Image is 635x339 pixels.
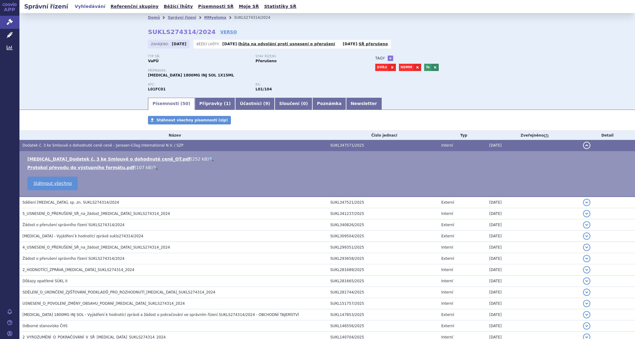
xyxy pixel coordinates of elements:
span: Žádost o přerušení správního řízení SUKLS274314/2024 [22,256,125,261]
span: 5_USNESENÍ_O_PŘERUŠENÍ_SŘ_na_žádost_DARZALEX_SUKLS274314_2024 [22,212,170,216]
td: [DATE] [486,231,580,242]
span: Interní [441,268,453,272]
a: VERSO [220,29,237,35]
a: Te [424,64,431,71]
td: [DATE] [486,276,580,287]
td: SUKL309504/2025 [327,231,438,242]
p: ATC: [148,83,249,86]
td: SUKL281744/2025 [327,287,438,298]
a: NDMM [399,64,414,71]
span: [MEDICAL_DATA] 1800MG INJ SOL 1X15ML [148,73,234,77]
a: lhůta na odvolání proti usnesení o přerušení [239,42,335,46]
span: Externí [441,223,454,227]
a: Newsletter [346,98,382,110]
button: detail [583,210,590,217]
p: - [343,42,388,46]
strong: VaPÚ [148,59,159,63]
p: RS: [256,83,357,86]
a: Protokol převodu do výstupního formátu.pdf [27,165,135,170]
a: Přípravky (1) [195,98,235,110]
span: USNESENÍ_O_POVOLENÍ_ZMĚNY_OBSAHU_PODÁNÍ_DARZALEX_SUKLS274314_2024 [22,301,185,306]
p: Přípravek: [148,69,363,73]
span: Interní [441,245,453,249]
span: DARZALEX 1800MG INJ SOL - Vyjádření k hodnotící zprávě a žádost o pokračování ve správním řízení ... [22,313,299,317]
th: Číslo jednací [327,131,438,140]
span: 1 [226,101,229,106]
button: detail [583,277,590,285]
a: Správní řízení [168,15,196,20]
span: Externí [441,200,454,205]
button: detail [583,311,590,318]
button: detail [583,232,590,240]
td: [DATE] [486,253,580,264]
span: 0 [303,101,306,106]
a: [MEDICAL_DATA]_Dodatek č. 3 ke Smlouvě o dohodnuté ceně_OT.pdf [27,157,191,161]
strong: [DATE] [172,42,187,46]
button: detail [583,300,590,307]
td: SUKL341237/2025 [327,208,438,219]
a: Písemnosti (50) [148,98,195,110]
button: detail [583,221,590,229]
td: [DATE] [486,219,580,231]
th: Detail [580,131,635,140]
span: Sdělení DARZALEX, sp. zn. SUKLS274314/2024 [22,200,119,205]
span: SDĚLENÍ_O_UKONČENÍ_ZJIŠŤOVÁNÍ_PODKLADŮ_PRO_ROZHODNUTÍ_DARZALEX_SUKLS274314_2024 [22,290,215,294]
span: 50 [182,101,188,106]
a: Poznámka [312,98,346,110]
td: [DATE] [486,309,580,320]
td: [DATE] [486,320,580,332]
strong: [DATE] [343,42,357,46]
li: ( ) [27,164,629,171]
span: 252 kB [192,157,207,161]
h2: Správní řízení [19,2,73,11]
a: Sloučení (0) [275,98,312,110]
td: SUKL347571/2025 [327,140,438,151]
span: Externí [441,324,454,328]
li: ( ) [27,156,629,162]
p: Stav řízení: [256,55,357,58]
strong: [DATE] [222,42,237,46]
button: detail [583,322,590,330]
button: detail [583,255,590,262]
strong: DARATUMUMAB [148,87,166,91]
a: Moje SŘ [237,2,261,11]
a: Stáhnout všechny písemnosti (zip) [148,116,231,124]
strong: daratumumab [256,87,272,91]
span: Interní [441,290,453,294]
span: Interní [441,212,453,216]
a: 🔍 [209,157,214,161]
td: SUKL299351/2025 [327,242,438,253]
td: [DATE] [486,287,580,298]
span: Interní [441,279,453,283]
button: detail [583,289,590,296]
strong: Přerušeno [256,59,276,63]
a: Domů [148,15,160,20]
span: Žádost o přerušení správního řízení SUKLS274314/2024 [22,223,125,227]
span: 107 kB [136,165,151,170]
button: detail [583,142,590,149]
td: [DATE] [486,298,580,309]
span: 4_USNESENÍ_O_PŘERUŠENÍ_SŘ_na_žádost_DARZALEX_SUKLS274314_2024 [22,245,170,249]
td: [DATE] [486,242,580,253]
a: Stáhnout všechno [27,177,78,190]
a: Běžící lhůty [162,2,195,11]
td: SUKL281665/2025 [327,276,438,287]
span: Dodatek č. 3 ke Smlouvě o dohodnuté ceně ceně - Janssen-Cilag International N.V. / SZP [22,143,184,147]
a: Referenční skupiny [109,2,160,11]
td: SUKL147853/2025 [327,309,438,320]
span: Stáhnout všechny písemnosti (zip) [156,118,228,122]
td: SUKL293658/2025 [327,253,438,264]
button: detail [583,244,590,251]
span: Interní [441,143,453,147]
td: [DATE] [486,264,580,276]
span: Zahájeno: [151,42,170,46]
a: MMyeloma [204,15,226,20]
span: Externí [441,256,454,261]
span: Externí [441,234,454,238]
span: Běžící lhůty: [197,42,221,46]
p: Typ SŘ: [148,55,249,58]
span: Odborné stanovisko ČHS [22,324,67,328]
th: Zveřejněno [486,131,580,140]
td: [DATE] [486,208,580,219]
a: Písemnosti SŘ [196,2,235,11]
